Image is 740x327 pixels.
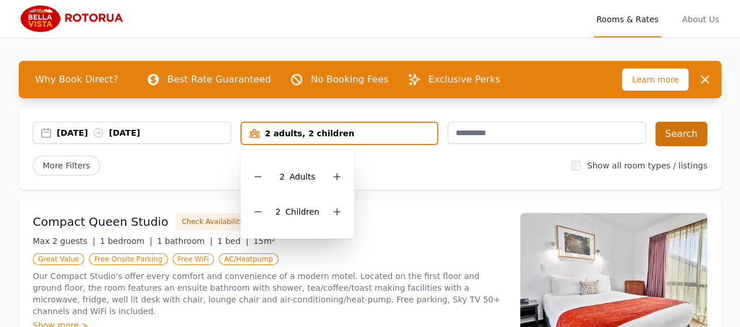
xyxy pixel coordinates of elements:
[311,73,388,87] p: No Booking Fees
[242,128,438,139] div: 2 adults, 2 children
[33,214,168,230] h3: Compact Queen Studio
[33,253,84,265] span: Great Value
[253,236,275,246] span: 15m²
[33,270,506,317] p: Our Compact Studio's offer every comfort and convenience of a modern motel. Located on the first ...
[57,127,230,139] div: [DATE] [DATE]
[175,213,250,230] button: Check Availability
[33,236,95,246] span: Max 2 guests |
[167,73,271,87] p: Best Rate Guaranteed
[655,122,707,146] button: Search
[587,161,707,170] label: Show all room types / listings
[285,207,319,216] span: Child ren
[290,172,315,181] span: Adult s
[33,156,100,175] span: More Filters
[622,68,689,91] span: Learn more
[19,5,132,33] img: Bella Vista Rotorua
[217,236,248,246] span: 1 bed |
[173,253,215,265] span: Free WiFi
[157,236,212,246] span: 1 bathroom |
[26,68,128,91] span: Why Book Direct?
[219,253,278,265] span: AC/Heatpump
[276,207,281,216] span: 2
[280,172,285,181] span: 2
[89,253,167,265] span: Free Onsite Parking
[100,236,153,246] span: 1 bedroom |
[428,73,500,87] p: Exclusive Perks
